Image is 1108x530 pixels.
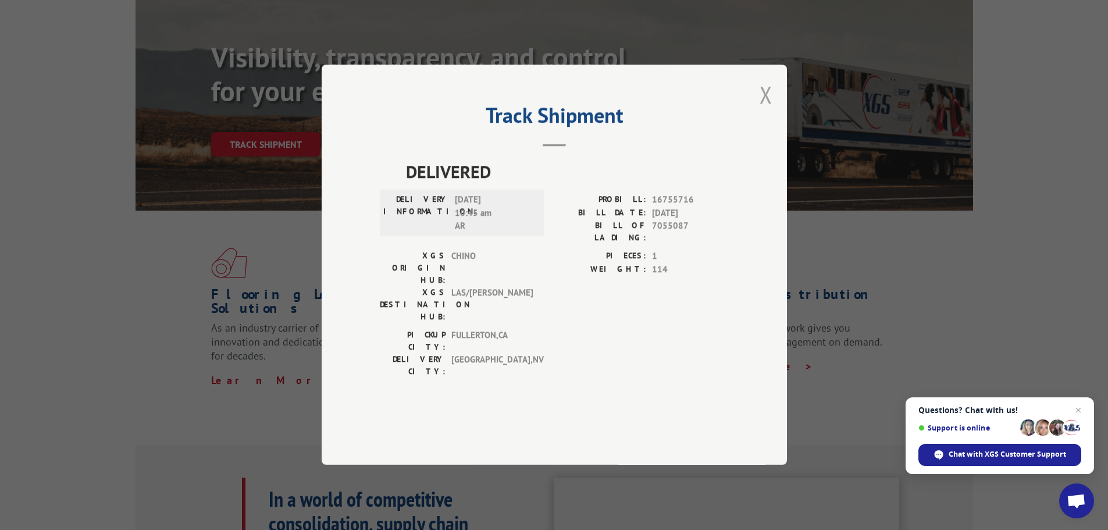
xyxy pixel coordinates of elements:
[554,263,646,276] label: WEIGHT:
[554,220,646,244] label: BILL OF LADING:
[652,194,729,207] span: 16755716
[1071,403,1085,417] span: Close chat
[554,194,646,207] label: PROBILL:
[451,287,530,323] span: LAS/[PERSON_NAME]
[451,329,530,354] span: FULLERTON , CA
[380,107,729,129] h2: Track Shipment
[652,220,729,244] span: 7055087
[652,263,729,276] span: 114
[760,79,772,110] button: Close modal
[1059,483,1094,518] div: Open chat
[554,207,646,220] label: BILL DATE:
[918,444,1081,466] div: Chat with XGS Customer Support
[380,287,446,323] label: XGS DESTINATION HUB:
[451,250,530,287] span: CHINO
[554,250,646,264] label: PIECES:
[949,449,1066,460] span: Chat with XGS Customer Support
[383,194,449,233] label: DELIVERY INFORMATION:
[652,250,729,264] span: 1
[455,194,533,233] span: [DATE] 10:45 am AR
[380,354,446,378] label: DELIVERY CITY:
[380,250,446,287] label: XGS ORIGIN HUB:
[652,207,729,220] span: [DATE]
[406,159,729,185] span: DELIVERED
[380,329,446,354] label: PICKUP CITY:
[918,405,1081,415] span: Questions? Chat with us!
[451,354,530,378] span: [GEOGRAPHIC_DATA] , NV
[918,424,1016,432] span: Support is online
